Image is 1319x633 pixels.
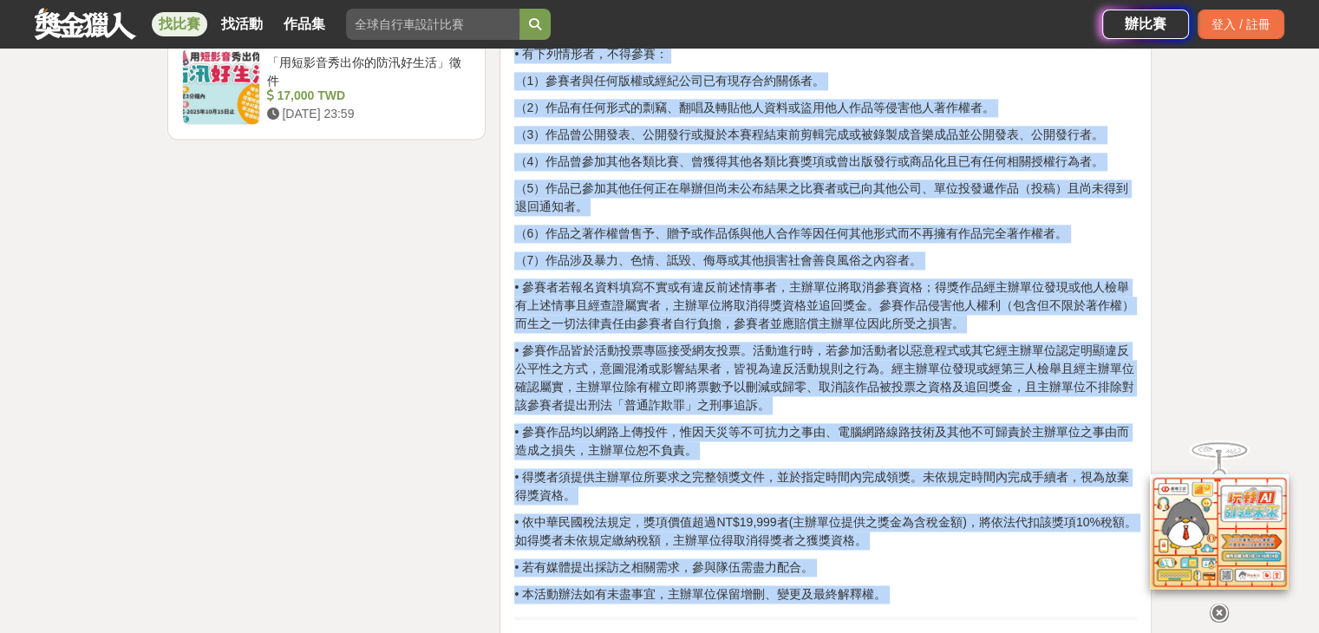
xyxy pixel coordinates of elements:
[514,72,1137,90] p: （1）參賽者與任何版權或經紀公司已有現存合約關係者。
[1198,10,1284,39] div: 登入 / 註冊
[514,342,1137,414] p: • 參賽作品皆於活動投票專區接受網友投票。活動進行時，若參加活動者以惡意程式或其它經主辦單位認定明顯違反公平性之方式，意圖混淆或影響結果者，皆視為違反活動規則之行為。經主辦單位發現或經第三人檢舉...
[267,105,465,123] div: [DATE] 23:59
[514,225,1137,243] p: （6）作品之著作權曾售予、贈予或作品係與他人合作等因任何其他形式而不再擁有作品完全著作權者。
[1150,474,1289,590] img: d2146d9a-e6f6-4337-9592-8cefde37ba6b.png
[514,423,1137,460] p: • 參賽作品均以網路上傳投件，惟因天災等不可抗力之事由、電腦網路線路技術及其他不可歸責於主辦單位之事由而造成之損失，主辦單位恕不負責。
[514,45,1137,63] p: • 有下列情形者，不得參賽：
[514,278,1137,333] p: • 參賽者若報名資料填寫不實或有違反前述情事者，主辦單位將取消參賽資格；得獎作品經主辦單位發現或他人檢舉有上述情事且經查證屬實者，主辦單位將取消得獎資格並追回獎金。參賽作品侵害他人權利（包含但不...
[514,513,1137,550] p: • 依中華民國稅法規定，獎項價值超過NT$19,999者(主辦單位提供之獎金為含稅金額)，將依法代扣該獎項10%稅額。如得獎者未依規定繳納稅額，主辦單位得取消得獎者之獲獎資格。
[514,99,1137,117] p: （2）作品有任何形式的剽竊、翻唱及轉貼他人資料或盜用他人作品等侵害他人著作權者。
[1102,10,1189,39] a: 辦比賽
[214,12,270,36] a: 找活動
[514,153,1137,171] p: （4）作品曾參加其他各類比賽、曾獲得其他各類比賽獎項或曾出版發行或商品化且已有任何相關授權行為者。
[514,179,1137,216] p: （5）作品已參加其他任何正在舉辦但尚未公布結果之比賽者或已向其他公司、單位投發遞作品（投稿）且尚未得到退回通知者。
[514,251,1137,270] p: （7）作品涉及暴力、色情、詆毀、侮辱或其他損害社會善良風俗之內容者。
[346,9,519,40] input: 全球自行車設計比賽
[267,54,465,87] div: 「用短影音秀出你的防汛好生活」徵件
[514,585,1137,604] p: • 本活動辦法如有未盡事宜，主辦單位保留增刪、變更及最終解釋權。
[182,47,472,125] a: 「用短影音秀出你的防汛好生活」徵件 17,000 TWD [DATE] 23:59
[152,12,207,36] a: 找比賽
[514,126,1137,144] p: （3）作品曾公開發表、公開發行或擬於本賽程結束前剪輯完成或被錄製成音樂成品並公開發表、公開發行者。
[514,468,1137,505] p: • 得獎者須提供主辦單位所要求之完整領獎文件，並於指定時間內完成領獎。未依規定時間內完成手續者，視為放棄得獎資格。
[514,558,1137,577] p: • 若有媒體提出採訪之相關需求，參與隊伍需盡力配合。
[277,12,332,36] a: 作品集
[267,87,465,105] div: 17,000 TWD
